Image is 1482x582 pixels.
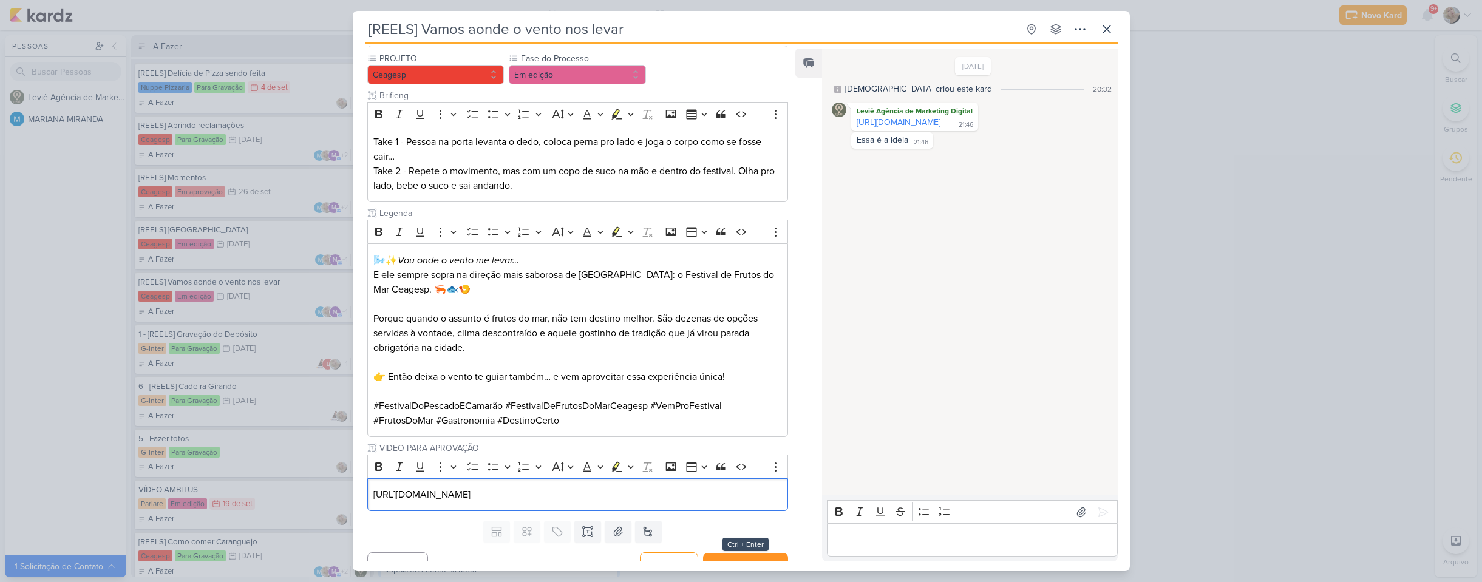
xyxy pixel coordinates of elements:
button: Salvar e Fechar [703,553,788,575]
button: Salvar [640,552,698,576]
div: Editor editing area: main [827,523,1117,557]
p: Take 2 - Repete o movimento, mas com um copo de suco na mão e dentro do festival. Olha pro lado, ... [373,164,781,193]
p: #FestivalDoPescadoECamarão #FestivalDeFrutosDoMarCeagesp #VemProFestival #FrutosDoMar #Gastronomi... [373,399,781,428]
div: Editor editing area: main [367,126,789,203]
p: Take 1 - Pessoa na porta levanta o dedo, coloca perna pro lado e joga o corpo como se fosse cair… [373,135,781,164]
input: Texto sem título [377,207,789,220]
label: PROJETO [378,52,505,65]
p: Porque quando o assunto é frutos do mar, não tem destino melhor. São dezenas de opções servidas à... [373,311,781,355]
div: Editor toolbar [367,455,789,478]
i: Vou onde o vento me levar… [398,254,519,266]
div: [DEMOGRAPHIC_DATA] criou este kard [845,83,992,95]
div: Essa é a ideia [857,135,908,145]
div: Editor editing area: main [367,243,789,437]
button: Ceagesp [367,65,505,84]
button: Cancelar [367,552,428,576]
div: Leviê Agência de Marketing Digital [854,105,976,117]
p: 🌬️✨ E ele sempre sopra na direção mais saborosa de [GEOGRAPHIC_DATA]: o Festival de Frutos do Mar... [373,253,781,297]
div: Ctrl + Enter [722,538,769,551]
button: Em edição [509,65,646,84]
label: Fase do Processo [520,52,646,65]
div: Editor editing area: main [367,478,789,512]
img: Leviê Agência de Marketing Digital [832,103,846,117]
a: [URL][DOMAIN_NAME] [857,117,940,127]
div: 20:32 [1093,84,1112,95]
input: Texto sem título [377,89,789,102]
p: 👉 Então deixa o vento te guiar também… e vem aproveitar essa experiência única! [373,370,781,384]
input: Kard Sem Título [365,18,1018,40]
div: 21:46 [914,138,928,147]
div: Editor toolbar [367,102,789,126]
div: Editor toolbar [827,500,1117,524]
input: Texto sem título [377,442,789,455]
div: 21:46 [959,120,973,130]
p: [URL][DOMAIN_NAME] [373,487,781,502]
div: Editor toolbar [367,220,789,243]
